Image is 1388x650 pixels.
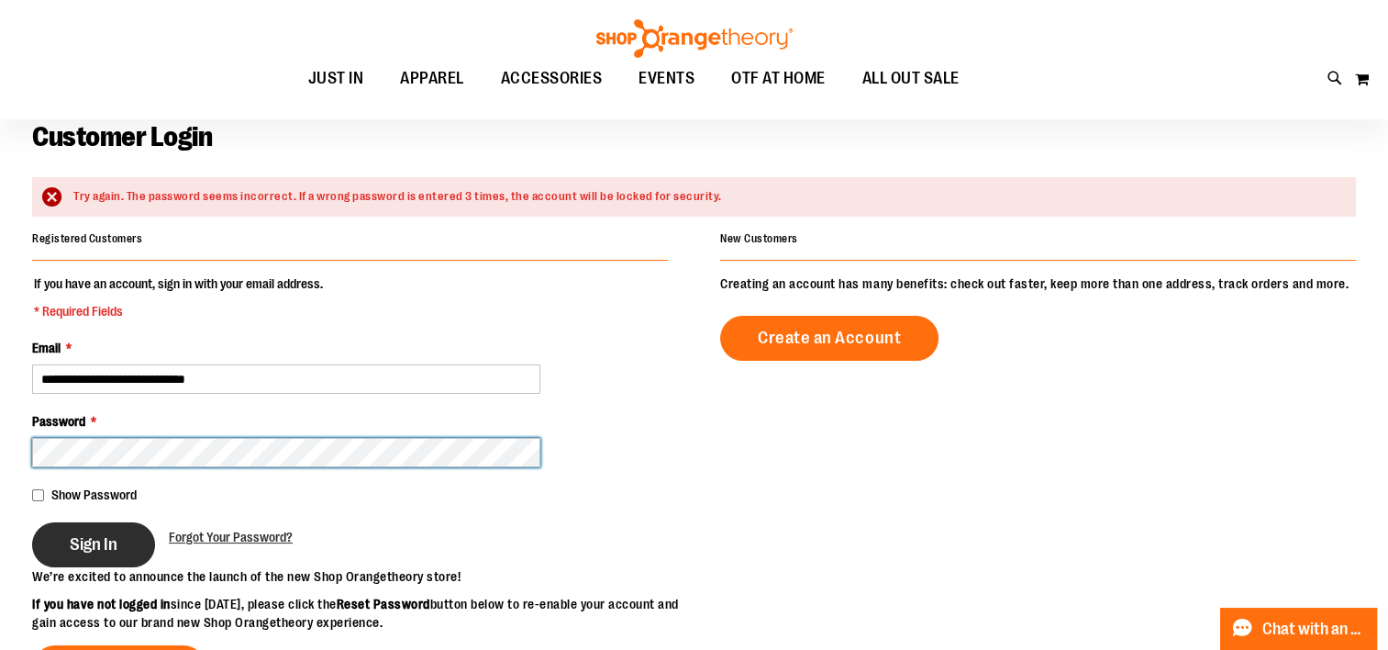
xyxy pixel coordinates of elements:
[32,567,694,586] p: We’re excited to announce the launch of the new Shop Orangetheory store!
[731,58,826,99] span: OTF AT HOME
[169,528,293,546] a: Forgot Your Password?
[720,316,938,361] a: Create an Account
[501,58,603,99] span: ACCESSORIES
[337,597,430,611] strong: Reset Password
[32,597,171,611] strong: If you have not logged in
[32,341,61,355] span: Email
[34,302,323,320] span: * Required Fields
[638,58,694,99] span: EVENTS
[32,414,85,429] span: Password
[400,58,464,99] span: APPAREL
[720,232,798,245] strong: New Customers
[720,275,1356,293] p: Creating an account has many benefits: check out faster, keep more than one address, track orders...
[32,232,142,245] strong: Registered Customers
[32,595,694,632] p: since [DATE], please click the button below to re-enable your account and gain access to our bran...
[308,58,364,99] span: JUST IN
[32,121,212,152] span: Customer Login
[1262,621,1366,638] span: Chat with an Expert
[758,328,901,348] span: Create an Account
[594,19,795,58] img: Shop Orangetheory
[862,58,960,99] span: ALL OUT SALE
[51,487,137,502] span: Show Password
[73,188,1338,206] div: Try again. The password seems incorrect. If a wrong password is entered 3 times, the account will...
[1220,608,1378,650] button: Chat with an Expert
[32,275,325,320] legend: If you have an account, sign in with your email address.
[169,530,293,544] span: Forgot Your Password?
[70,534,117,555] span: Sign In
[32,522,155,567] button: Sign In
